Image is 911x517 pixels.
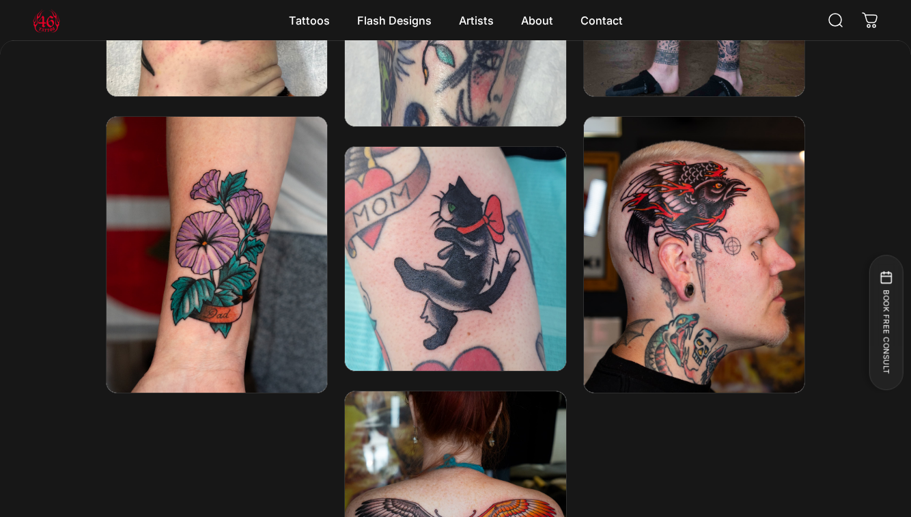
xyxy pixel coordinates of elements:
summary: Artists [445,6,507,35]
summary: About [507,6,567,35]
a: 0 items [855,5,885,36]
img: Flash design [576,107,812,403]
img: Flash design [345,147,565,371]
nav: Primary [275,6,636,35]
summary: Flash Designs [344,6,445,35]
button: BOOK FREE CONSULT [869,255,903,391]
summary: Tattoos [275,6,344,35]
a: Contact [567,6,636,35]
img: Flash design [107,117,327,393]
